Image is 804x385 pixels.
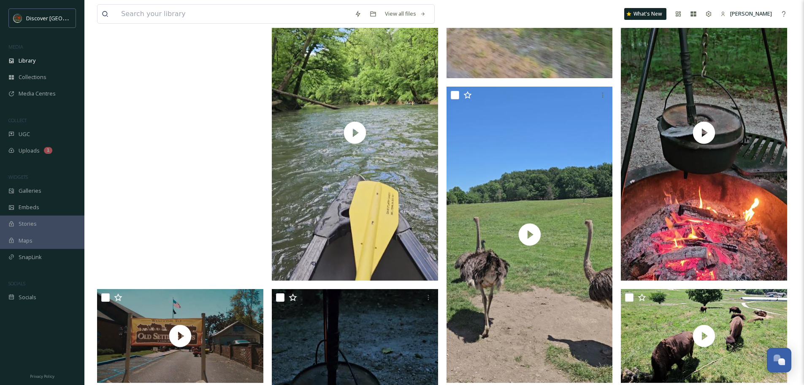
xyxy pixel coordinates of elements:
[716,5,776,22] a: [PERSON_NAME]
[624,8,666,20] a: What's New
[30,371,54,381] a: Privacy Policy
[30,374,54,379] span: Privacy Policy
[8,174,28,180] span: WIDGETS
[19,293,36,301] span: Socials
[767,348,791,372] button: Open Chat
[381,5,430,22] a: View all files
[14,14,22,22] img: SIN-logo.svg
[44,147,52,154] div: 1
[19,220,37,228] span: Stories
[8,280,25,287] span: SOCIALS
[26,14,132,22] span: Discover [GEOGRAPHIC_DATA][US_STATE]
[19,130,30,138] span: UGC
[8,117,27,123] span: COLLECT
[19,57,35,65] span: Library
[19,187,41,195] span: Galleries
[19,90,56,98] span: Media Centres
[19,203,39,211] span: Embeds
[19,147,40,155] span: Uploads
[97,289,263,383] img: thumbnail
[447,87,613,382] img: thumbnail
[19,253,42,261] span: SnapLink
[730,10,772,17] span: [PERSON_NAME]
[8,44,23,50] span: MEDIA
[117,5,350,23] input: Search your library
[621,289,787,383] img: thumbnail
[19,73,46,81] span: Collections
[19,237,32,245] span: Maps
